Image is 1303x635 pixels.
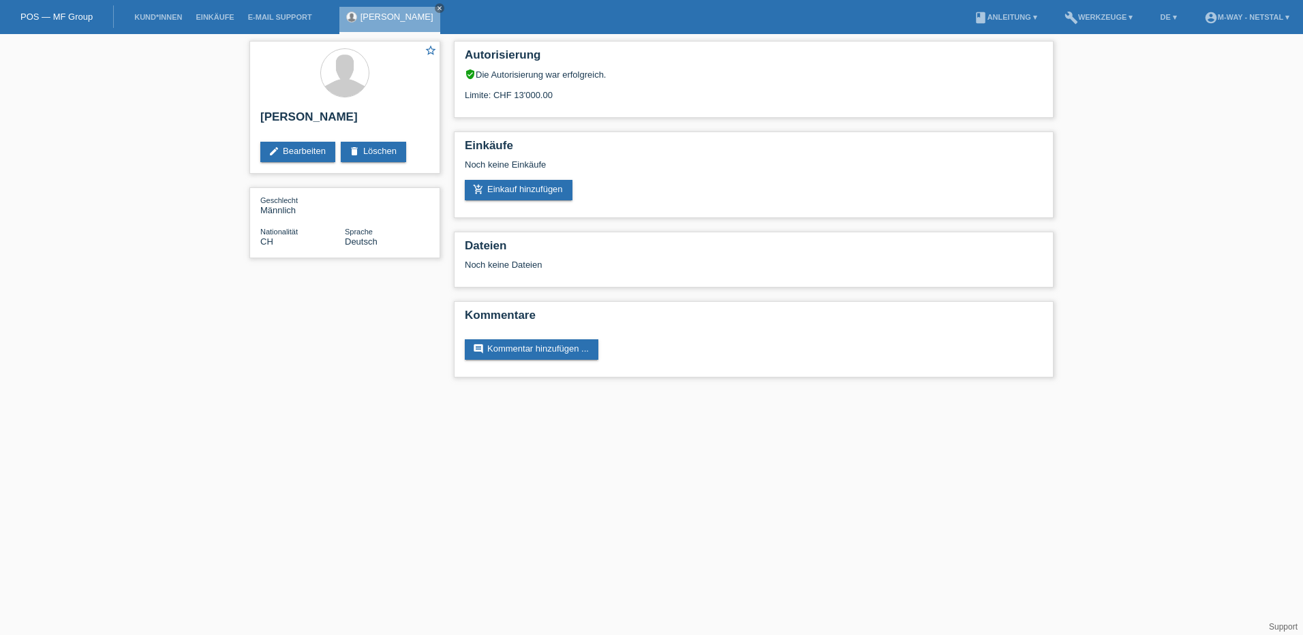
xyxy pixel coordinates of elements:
a: [PERSON_NAME] [361,12,433,22]
span: Nationalität [260,228,298,236]
a: buildWerkzeuge ▾ [1058,13,1140,21]
h2: Kommentare [465,309,1043,329]
div: Limite: CHF 13'000.00 [465,80,1043,100]
a: Kund*innen [127,13,189,21]
div: Noch keine Dateien [465,260,881,270]
i: verified_user [465,69,476,80]
h2: Autorisierung [465,48,1043,69]
i: add_shopping_cart [473,184,484,195]
h2: Einkäufe [465,139,1043,159]
a: Support [1269,622,1298,632]
div: Noch keine Einkäufe [465,159,1043,180]
i: edit [269,146,279,157]
a: E-Mail Support [241,13,319,21]
a: POS — MF Group [20,12,93,22]
a: editBearbeiten [260,142,335,162]
a: deleteLöschen [341,142,406,162]
h2: [PERSON_NAME] [260,110,429,131]
i: delete [349,146,360,157]
i: comment [473,343,484,354]
div: Die Autorisierung war erfolgreich. [465,69,1043,80]
a: bookAnleitung ▾ [967,13,1044,21]
a: account_circlem-way - Netstal ▾ [1197,13,1296,21]
i: close [436,5,443,12]
i: star_border [425,44,437,57]
i: account_circle [1204,11,1218,25]
span: Schweiz [260,236,273,247]
span: Sprache [345,228,373,236]
div: Männlich [260,195,345,215]
span: Deutsch [345,236,378,247]
a: close [435,3,444,13]
h2: Dateien [465,239,1043,260]
a: commentKommentar hinzufügen ... [465,339,598,360]
i: build [1064,11,1078,25]
span: Geschlecht [260,196,298,204]
a: star_border [425,44,437,59]
a: Einkäufe [189,13,241,21]
a: add_shopping_cartEinkauf hinzufügen [465,180,572,200]
a: DE ▾ [1153,13,1183,21]
i: book [974,11,987,25]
